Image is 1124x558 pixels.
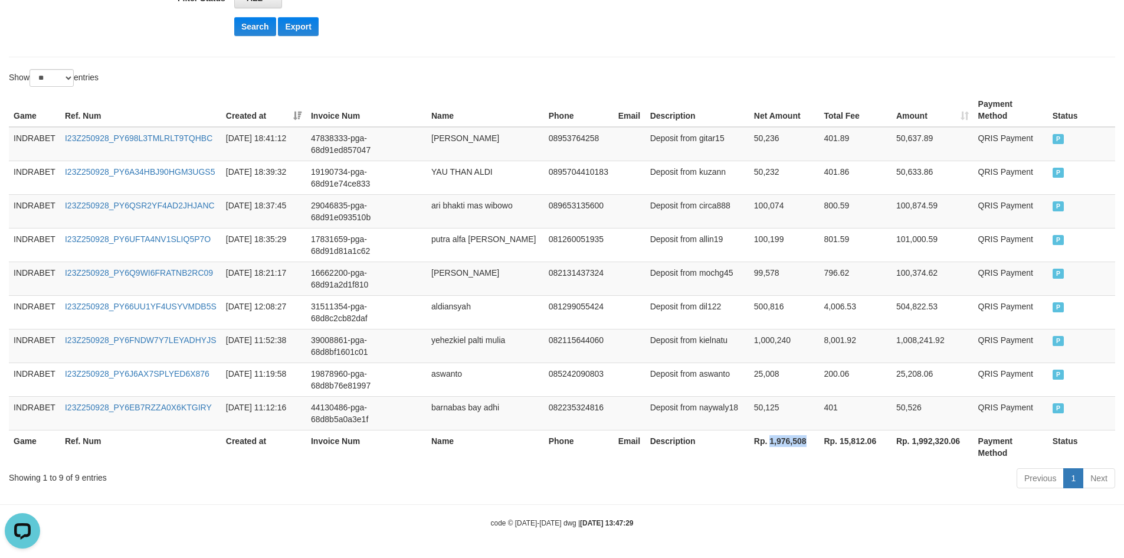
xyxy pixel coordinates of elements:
td: INDRABET [9,396,60,430]
a: I23Z250928_PY6A34HBJ90HGM3UGS5 [65,167,215,177]
td: 082115644060 [544,329,614,363]
td: 99,578 [749,262,820,295]
td: 500,816 [749,295,820,329]
a: I23Z250928_PY6FNDW7Y7LEYADHYJS [65,335,217,345]
td: 19878960-pga-68d8b76e81997 [306,363,427,396]
td: 44130486-pga-68d8b5a0a3e1f [306,396,427,430]
small: code © [DATE]-[DATE] dwg | [491,519,634,527]
td: 401 [819,396,892,430]
th: Email [614,93,645,127]
td: 081260051935 [544,228,614,262]
td: 089653135600 [544,194,614,228]
button: Export [278,17,318,36]
th: Rp. 1,976,508 [749,430,820,464]
td: QRIS Payment [974,262,1048,295]
td: 200.06 [819,363,892,396]
th: Payment Method [974,430,1048,464]
td: [DATE] 18:41:12 [221,127,306,161]
td: 17831659-pga-68d91d81a1c62 [306,228,427,262]
a: I23Z250928_PY698L3TMLRLT9TQHBC [65,133,212,143]
th: Description [645,430,749,464]
td: [DATE] 18:39:32 [221,161,306,194]
td: INDRABET [9,262,60,295]
td: putra alfa [PERSON_NAME] [427,228,544,262]
span: PAID [1053,235,1064,245]
td: 0895704410183 [544,161,614,194]
td: Deposit from kielnatu [645,329,749,363]
td: Deposit from gitar15 [645,127,749,161]
td: 101,000.59 [892,228,974,262]
td: QRIS Payment [974,363,1048,396]
td: 50,232 [749,161,820,194]
th: Created at: activate to sort column ascending [221,93,306,127]
td: 401.89 [819,127,892,161]
td: 082235324816 [544,396,614,430]
td: 085242090803 [544,363,614,396]
th: Net Amount [749,93,820,127]
td: [DATE] 11:52:38 [221,329,306,363]
td: [DATE] 18:37:45 [221,194,306,228]
div: Showing 1 to 9 of 9 entries [9,467,460,484]
td: Deposit from circa888 [645,194,749,228]
td: 800.59 [819,194,892,228]
td: INDRABET [9,194,60,228]
td: 39008861-pga-68d8bf1601c01 [306,329,427,363]
td: [DATE] 18:35:29 [221,228,306,262]
td: aswanto [427,363,544,396]
td: 50,125 [749,396,820,430]
td: 100,874.59 [892,194,974,228]
td: [PERSON_NAME] [427,127,544,161]
th: Phone [544,430,614,464]
td: 50,236 [749,127,820,161]
td: INDRABET [9,161,60,194]
th: Invoice Num [306,430,427,464]
td: YAU THAN ALDI [427,161,544,194]
th: Phone [544,93,614,127]
a: I23Z250928_PY6EB7RZZA0X6KTGIRY [65,403,212,412]
td: [DATE] 18:21:17 [221,262,306,295]
td: 25,208.06 [892,363,974,396]
td: [DATE] 11:12:16 [221,396,306,430]
td: QRIS Payment [974,161,1048,194]
a: Next [1083,468,1115,488]
span: PAID [1053,201,1064,211]
td: 401.86 [819,161,892,194]
td: INDRABET [9,127,60,161]
span: PAID [1053,370,1064,380]
td: [PERSON_NAME] [427,262,544,295]
td: QRIS Payment [974,228,1048,262]
span: PAID [1053,168,1064,178]
th: Payment Method [974,93,1048,127]
td: INDRABET [9,363,60,396]
td: 31511354-pga-68d8c2cb82daf [306,295,427,329]
th: Name [427,430,544,464]
th: Rp. 15,812.06 [819,430,892,464]
td: 081299055424 [544,295,614,329]
td: Deposit from naywaly18 [645,396,749,430]
span: PAID [1053,403,1064,413]
td: 16662200-pga-68d91a2d1f810 [306,262,427,295]
th: Ref. Num [60,93,221,127]
a: 1 [1063,468,1083,488]
span: PAID [1053,269,1064,279]
th: Total Fee [819,93,892,127]
th: Email [614,430,645,464]
td: Deposit from allin19 [645,228,749,262]
td: 25,008 [749,363,820,396]
td: INDRABET [9,329,60,363]
th: Created at [221,430,306,464]
a: I23Z250928_PY6J6AX7SPLYED6X876 [65,369,209,378]
td: Deposit from kuzann [645,161,749,194]
td: Deposit from dil122 [645,295,749,329]
td: INDRABET [9,228,60,262]
td: 29046835-pga-68d91e093510b [306,194,427,228]
td: 1,008,241.92 [892,329,974,363]
td: 19190734-pga-68d91e74ce833 [306,161,427,194]
th: Name [427,93,544,127]
td: ari bhakti mas wibowo [427,194,544,228]
button: Open LiveChat chat widget [5,5,40,40]
td: 1,000,240 [749,329,820,363]
td: 796.62 [819,262,892,295]
select: Showentries [30,69,74,87]
td: 4,006.53 [819,295,892,329]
